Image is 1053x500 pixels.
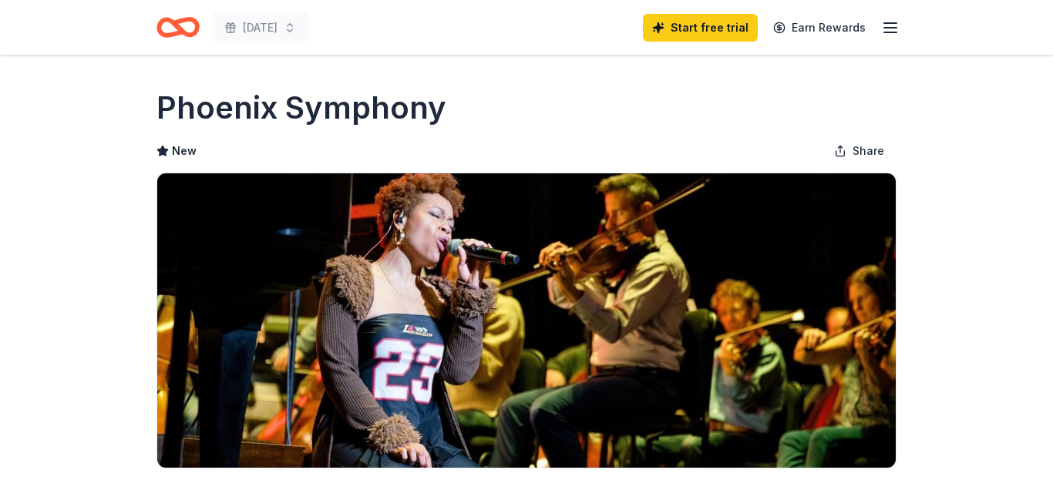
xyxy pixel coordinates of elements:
span: New [172,142,197,160]
img: Image for Phoenix Symphony [157,173,896,468]
a: Start free trial [643,14,758,42]
span: Share [853,142,884,160]
button: Share [822,136,897,166]
h1: Phoenix Symphony [156,86,446,129]
a: Home [156,9,200,45]
span: [DATE] [243,18,278,37]
button: [DATE] [212,12,308,43]
a: Earn Rewards [764,14,875,42]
